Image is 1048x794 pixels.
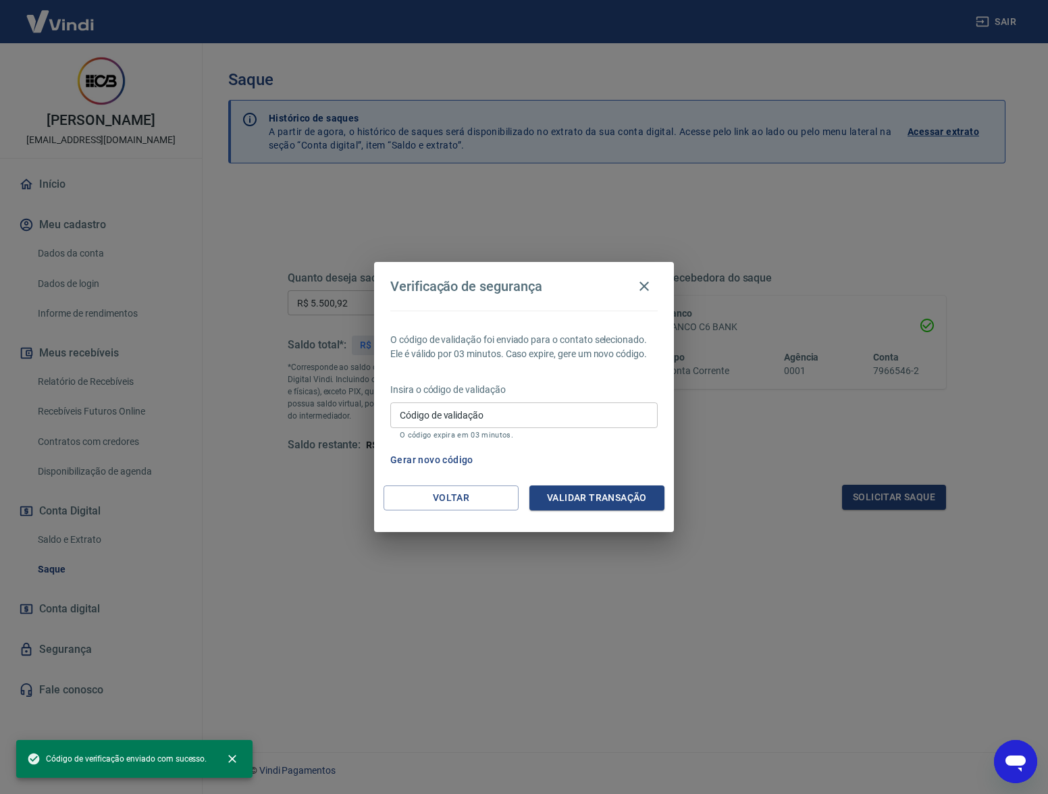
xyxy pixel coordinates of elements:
[390,333,658,361] p: O código de validação foi enviado para o contato selecionado. Ele é válido por 03 minutos. Caso e...
[27,752,207,766] span: Código de verificação enviado com sucesso.
[384,485,519,510] button: Voltar
[400,431,648,440] p: O código expira em 03 minutos.
[390,278,542,294] h4: Verificação de segurança
[529,485,664,510] button: Validar transação
[390,383,658,397] p: Insira o código de validação
[385,448,479,473] button: Gerar novo código
[994,740,1037,783] iframe: Botão para abrir a janela de mensagens
[217,744,247,774] button: close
